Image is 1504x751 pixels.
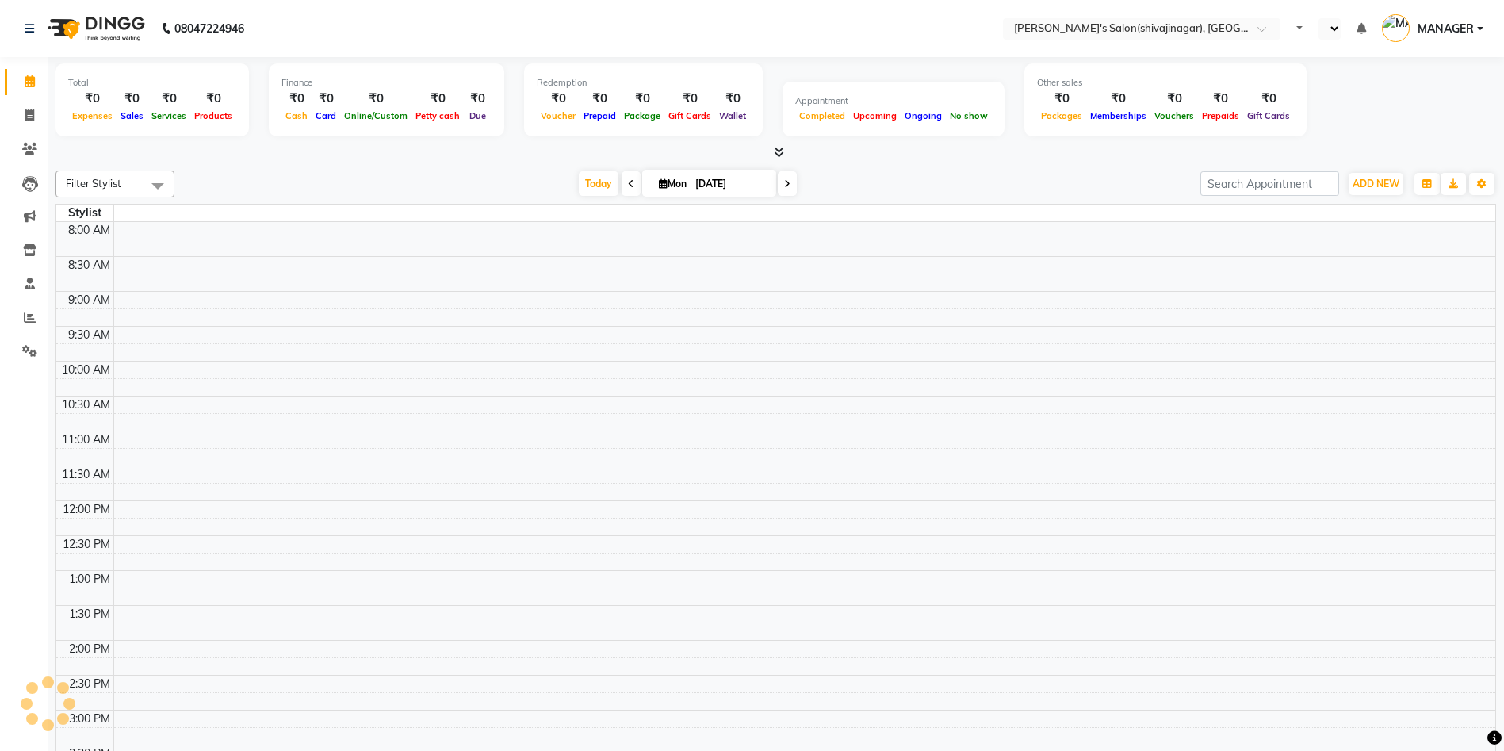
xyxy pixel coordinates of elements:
div: ₹0 [117,90,147,108]
span: Vouchers [1150,110,1198,121]
span: Completed [795,110,849,121]
div: ₹0 [715,90,750,108]
span: MANAGER [1418,21,1474,37]
span: Wallet [715,110,750,121]
div: ₹0 [464,90,492,108]
div: 8:00 AM [65,222,113,239]
span: Ongoing [901,110,946,121]
span: Cash [281,110,312,121]
div: ₹0 [281,90,312,108]
span: Prepaid [580,110,620,121]
div: 10:30 AM [59,397,113,413]
div: Total [68,76,236,90]
div: Appointment [795,94,992,108]
div: ₹0 [580,90,620,108]
div: 2:30 PM [66,676,113,692]
span: Package [620,110,664,121]
div: 1:30 PM [66,606,113,623]
div: ₹0 [620,90,664,108]
span: Services [147,110,190,121]
div: 11:30 AM [59,466,113,483]
span: Prepaids [1198,110,1243,121]
div: ₹0 [1150,90,1198,108]
span: Sales [117,110,147,121]
span: Filter Stylist [66,177,121,190]
button: ADD NEW [1349,173,1403,195]
div: ₹0 [1037,90,1086,108]
div: 12:30 PM [59,536,113,553]
div: ₹0 [664,90,715,108]
span: ADD NEW [1353,178,1399,190]
div: ₹0 [1198,90,1243,108]
div: Other sales [1037,76,1294,90]
span: Expenses [68,110,117,121]
div: Redemption [537,76,750,90]
span: Online/Custom [340,110,411,121]
div: ₹0 [147,90,190,108]
span: Packages [1037,110,1086,121]
div: 8:30 AM [65,257,113,274]
div: 12:00 PM [59,501,113,518]
div: 2:00 PM [66,641,113,657]
div: ₹0 [1086,90,1150,108]
span: Gift Cards [1243,110,1294,121]
span: Memberships [1086,110,1150,121]
div: Stylist [56,205,113,221]
span: Voucher [537,110,580,121]
span: Today [579,171,618,196]
span: No show [946,110,992,121]
div: ₹0 [537,90,580,108]
div: ₹0 [190,90,236,108]
div: ₹0 [411,90,464,108]
span: Mon [655,178,691,190]
span: Upcoming [849,110,901,121]
input: Search Appointment [1200,171,1339,196]
div: 11:00 AM [59,431,113,448]
div: 3:00 PM [66,711,113,727]
div: ₹0 [312,90,340,108]
span: Petty cash [411,110,464,121]
div: 10:00 AM [59,362,113,378]
b: 08047224946 [174,6,244,51]
div: ₹0 [68,90,117,108]
span: Due [465,110,490,121]
img: logo [40,6,149,51]
div: Finance [281,76,492,90]
div: ₹0 [340,90,411,108]
input: 2025-09-01 [691,172,770,196]
img: MANAGER [1382,14,1410,42]
span: Gift Cards [664,110,715,121]
span: Card [312,110,340,121]
span: Products [190,110,236,121]
div: ₹0 [1243,90,1294,108]
div: 1:00 PM [66,571,113,588]
div: 9:30 AM [65,327,113,343]
div: 9:00 AM [65,292,113,308]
